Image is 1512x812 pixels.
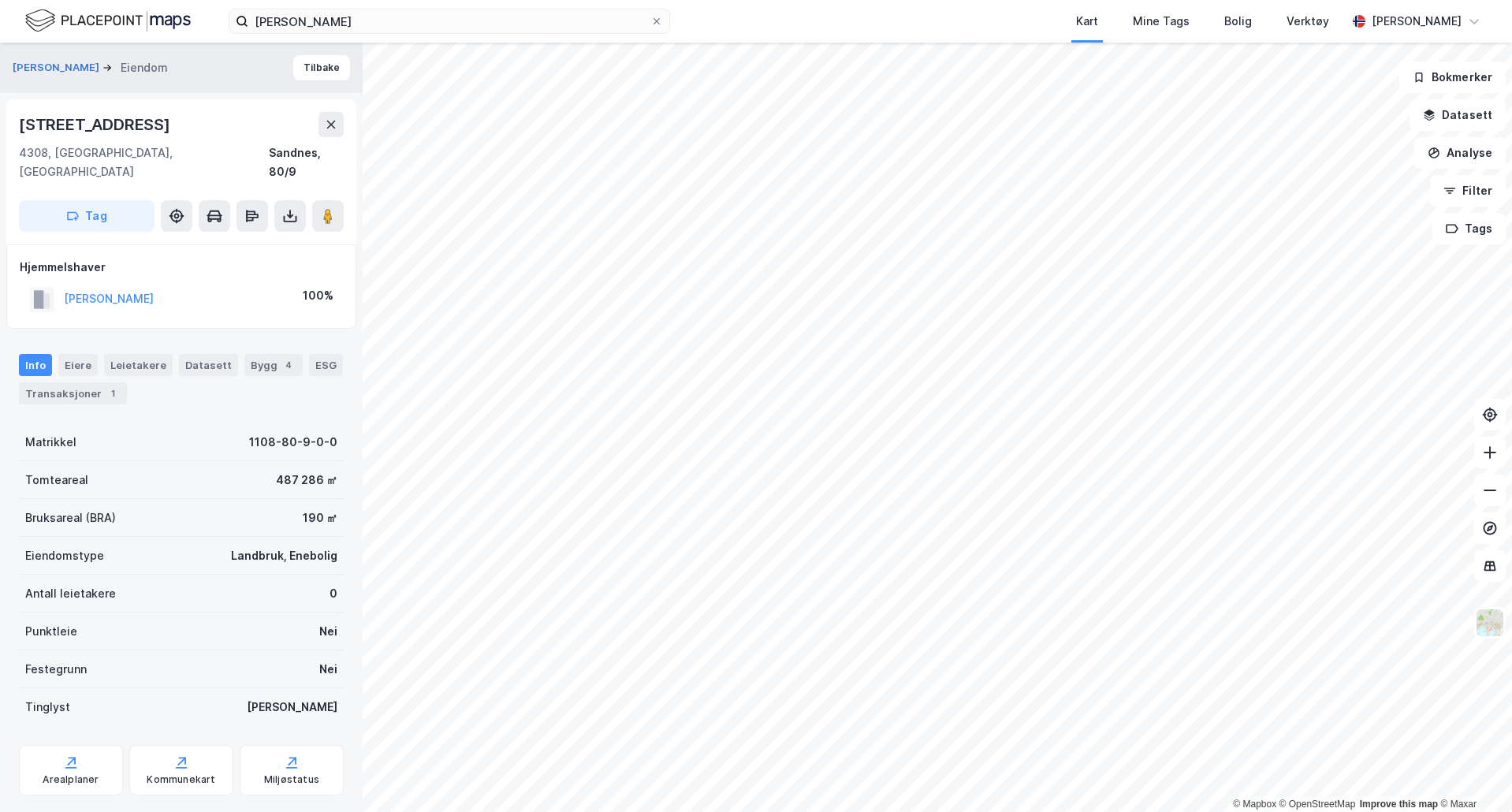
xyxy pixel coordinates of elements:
[244,354,303,376] div: Bygg
[293,55,350,80] button: Tilbake
[25,660,87,679] div: Festegrunn
[1287,12,1329,31] div: Verktøy
[104,354,173,376] div: Leietakere
[1224,12,1252,31] div: Bolig
[25,698,70,717] div: Tinglyst
[303,508,337,527] div: 190 ㎡
[25,584,116,603] div: Antall leietakere
[121,58,168,77] div: Eiendom
[269,143,344,181] div: Sandnes, 80/9
[179,354,238,376] div: Datasett
[19,354,52,376] div: Info
[147,773,215,786] div: Kommunekart
[20,258,343,277] div: Hjemmelshaver
[58,354,98,376] div: Eiere
[25,7,191,35] img: logo.f888ab2527a4732fd821a326f86c7f29.svg
[25,433,76,452] div: Matrikkel
[25,471,88,490] div: Tomteareal
[231,546,337,565] div: Landbruk, Enebolig
[19,112,173,137] div: [STREET_ADDRESS]
[1433,736,1512,812] div: Kontrollprogram for chat
[1475,608,1505,638] img: Z
[319,660,337,679] div: Nei
[1432,213,1506,244] button: Tags
[303,286,333,305] div: 100%
[276,471,337,490] div: 487 286 ㎡
[1414,137,1506,169] button: Analyse
[25,508,116,527] div: Bruksareal (BRA)
[309,354,343,376] div: ESG
[43,773,99,786] div: Arealplaner
[1233,799,1276,810] a: Mapbox
[105,386,121,401] div: 1
[247,698,337,717] div: [PERSON_NAME]
[248,9,650,33] input: Søk på adresse, matrikkel, gårdeiere, leietakere eller personer
[1410,99,1506,131] button: Datasett
[19,143,269,181] div: 4308, [GEOGRAPHIC_DATA], [GEOGRAPHIC_DATA]
[1076,12,1098,31] div: Kart
[281,357,296,373] div: 4
[1279,799,1356,810] a: OpenStreetMap
[25,622,77,641] div: Punktleie
[264,773,319,786] div: Miljøstatus
[1372,12,1462,31] div: [PERSON_NAME]
[19,200,155,232] button: Tag
[1399,61,1506,93] button: Bokmerker
[13,60,102,76] button: [PERSON_NAME]
[249,433,337,452] div: 1108-80-9-0-0
[319,622,337,641] div: Nei
[330,584,337,603] div: 0
[19,382,127,404] div: Transaksjoner
[1133,12,1190,31] div: Mine Tags
[1360,799,1438,810] a: Improve this map
[1433,736,1512,812] iframe: Chat Widget
[25,546,104,565] div: Eiendomstype
[1430,175,1506,207] button: Filter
